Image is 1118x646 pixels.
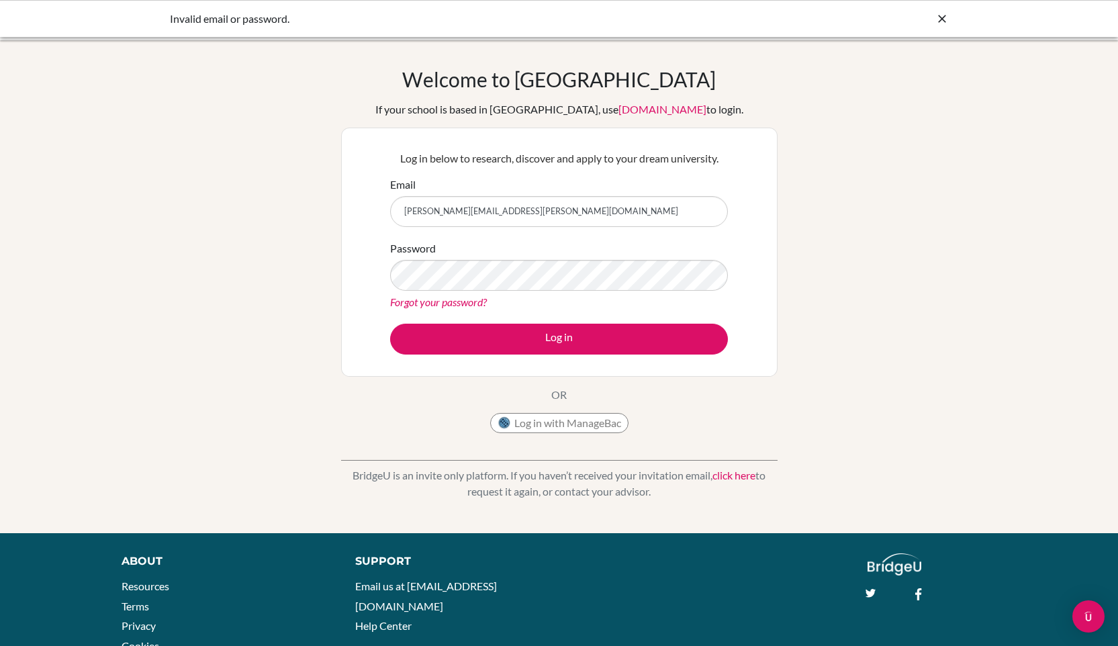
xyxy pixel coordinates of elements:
[712,469,755,481] a: click here
[355,619,412,632] a: Help Center
[1072,600,1105,633] div: Open Intercom Messenger
[868,553,922,575] img: logo_white@2x-f4f0deed5e89b7ecb1c2cc34c3e3d731f90f0f143d5ea2071677605dd97b5244.png
[122,553,325,569] div: About
[390,177,416,193] label: Email
[490,413,628,433] button: Log in with ManageBac
[170,11,747,27] div: Invalid email or password.
[402,67,716,91] h1: Welcome to [GEOGRAPHIC_DATA]
[355,553,544,569] div: Support
[390,240,436,257] label: Password
[355,580,497,612] a: Email us at [EMAIL_ADDRESS][DOMAIN_NAME]
[390,150,728,167] p: Log in below to research, discover and apply to your dream university.
[375,101,743,118] div: If your school is based in [GEOGRAPHIC_DATA], use to login.
[122,600,149,612] a: Terms
[618,103,706,116] a: [DOMAIN_NAME]
[341,467,778,500] p: BridgeU is an invite only platform. If you haven’t received your invitation email, to request it ...
[122,580,169,592] a: Resources
[390,324,728,355] button: Log in
[551,387,567,403] p: OR
[122,619,156,632] a: Privacy
[390,295,487,308] a: Forgot your password?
